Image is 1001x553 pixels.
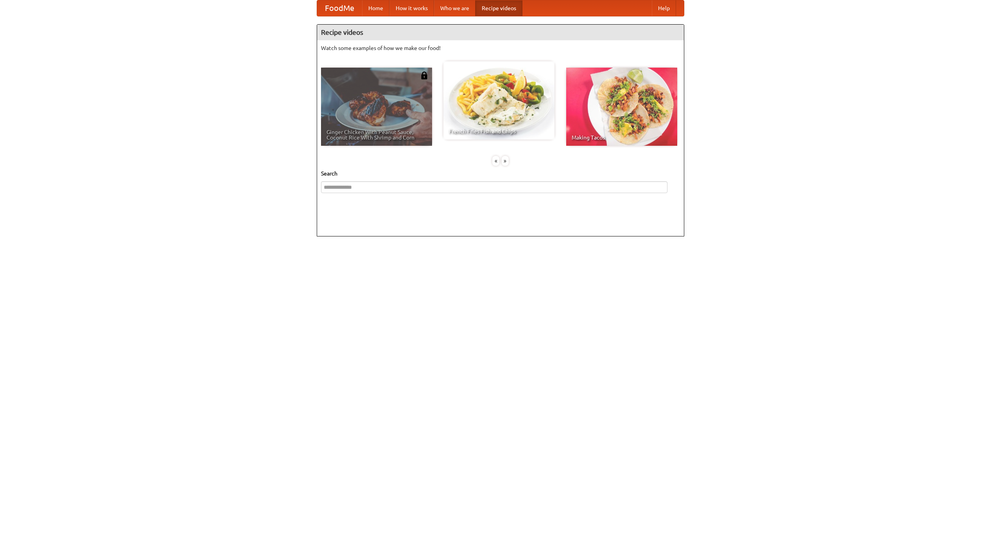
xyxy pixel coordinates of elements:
p: Watch some examples of how we make our food! [321,44,680,52]
a: Making Tacos [566,68,677,146]
a: Home [362,0,389,16]
div: « [492,156,499,166]
img: 483408.png [420,72,428,79]
div: » [502,156,509,166]
span: Making Tacos [572,135,672,140]
a: French Fries Fish and Chips [443,61,554,140]
a: Recipe videos [475,0,522,16]
a: FoodMe [317,0,362,16]
a: Who we are [434,0,475,16]
h4: Recipe videos [317,25,684,40]
h5: Search [321,170,680,177]
span: French Fries Fish and Chips [449,129,549,134]
a: Help [652,0,676,16]
a: How it works [389,0,434,16]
